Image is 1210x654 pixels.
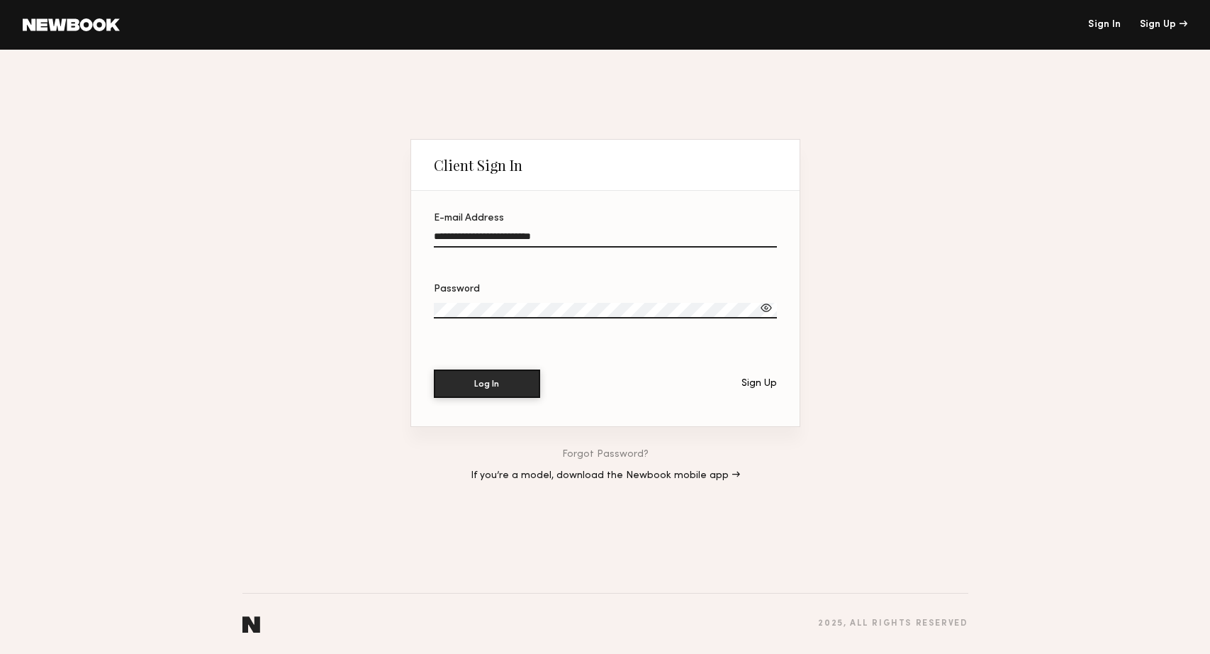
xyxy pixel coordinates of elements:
[434,231,777,248] input: E-mail Address
[741,379,777,389] div: Sign Up
[562,450,649,460] a: Forgot Password?
[434,157,522,174] div: Client Sign In
[434,284,777,294] div: Password
[1088,20,1121,30] a: Sign In
[434,370,540,398] button: Log In
[471,471,740,481] a: If you’re a model, download the Newbook mobile app →
[818,619,968,628] div: 2025 , all rights reserved
[434,303,777,318] input: Password
[1140,20,1187,30] div: Sign Up
[434,214,777,223] div: E-mail Address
